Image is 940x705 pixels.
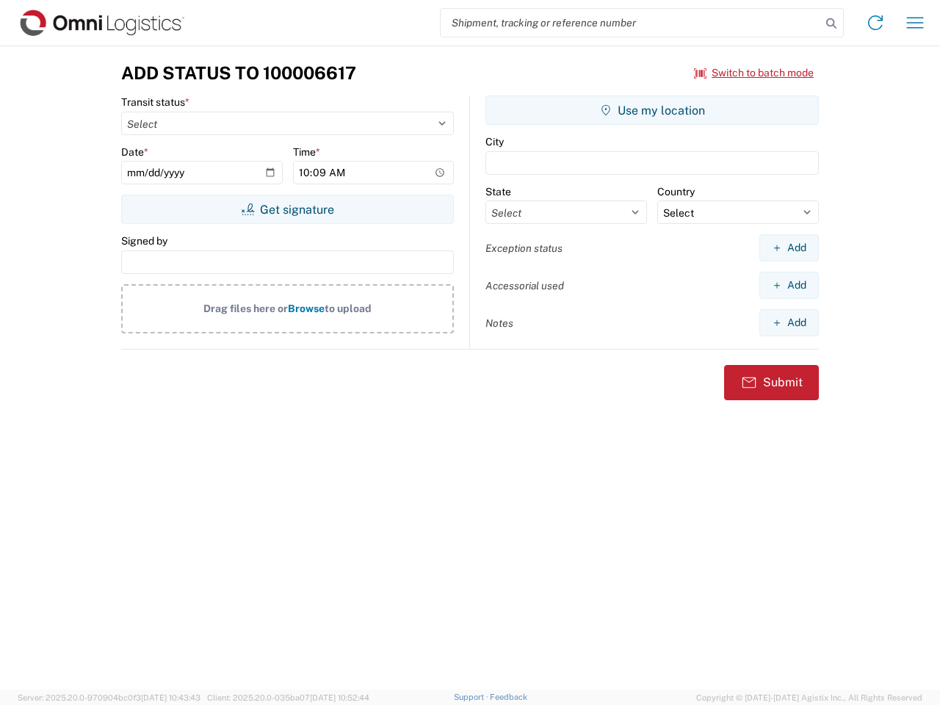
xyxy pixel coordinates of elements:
[759,234,819,261] button: Add
[121,195,454,224] button: Get signature
[121,234,167,247] label: Signed by
[485,242,563,255] label: Exception status
[121,145,148,159] label: Date
[293,145,320,159] label: Time
[694,61,814,85] button: Switch to batch mode
[759,309,819,336] button: Add
[490,693,527,701] a: Feedback
[310,693,369,702] span: [DATE] 10:52:44
[288,303,325,314] span: Browse
[485,317,513,330] label: Notes
[203,303,288,314] span: Drag files here or
[207,693,369,702] span: Client: 2025.20.0-035ba07
[141,693,200,702] span: [DATE] 10:43:43
[454,693,491,701] a: Support
[485,185,511,198] label: State
[485,95,819,125] button: Use my location
[121,95,189,109] label: Transit status
[325,303,372,314] span: to upload
[441,9,821,37] input: Shipment, tracking or reference number
[724,365,819,400] button: Submit
[485,279,564,292] label: Accessorial used
[657,185,695,198] label: Country
[18,693,200,702] span: Server: 2025.20.0-970904bc0f3
[696,691,922,704] span: Copyright © [DATE]-[DATE] Agistix Inc., All Rights Reserved
[121,62,356,84] h3: Add Status to 100006617
[485,135,504,148] label: City
[759,272,819,299] button: Add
